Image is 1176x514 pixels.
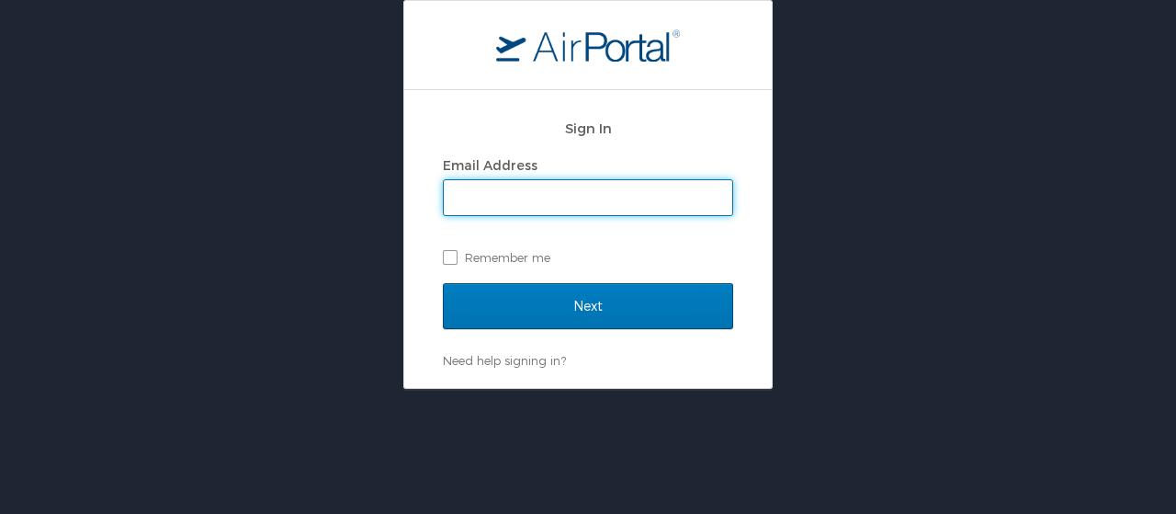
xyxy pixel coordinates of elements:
h2: Sign In [443,118,733,139]
input: Next [443,283,733,329]
img: logo [496,29,680,62]
a: Need help signing in? [443,353,566,368]
label: Remember me [443,244,733,271]
label: Email Address [443,157,537,173]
